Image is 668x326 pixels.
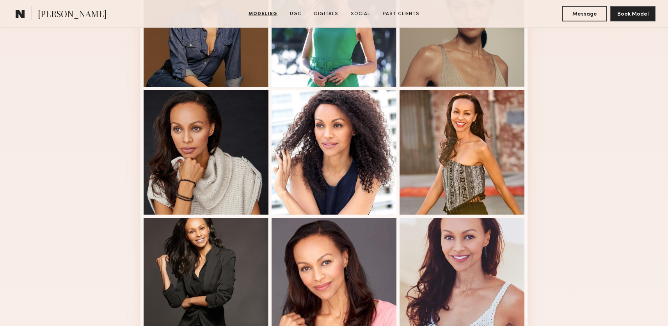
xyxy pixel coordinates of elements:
[380,11,423,18] a: Past Clients
[311,11,341,18] a: Digitals
[348,11,373,18] a: Social
[610,6,656,21] button: Book Model
[610,10,656,17] a: Book Model
[562,6,607,21] button: Message
[245,11,281,18] a: Modeling
[287,11,305,18] a: UGC
[38,8,107,21] span: [PERSON_NAME]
